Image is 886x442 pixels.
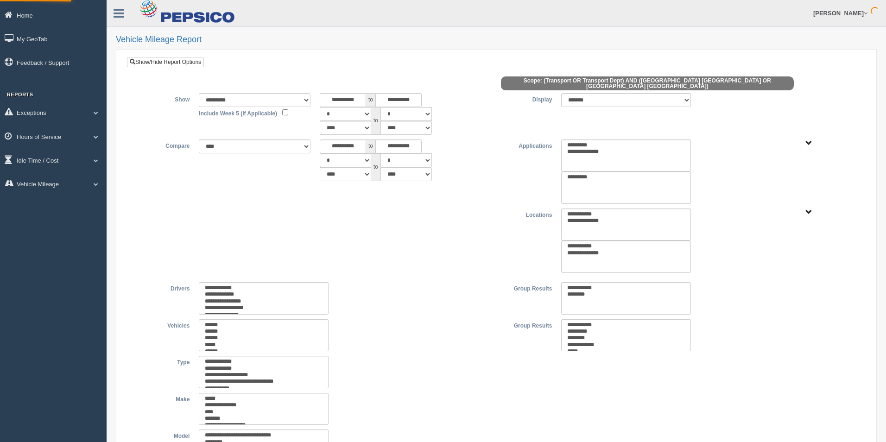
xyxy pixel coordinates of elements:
label: Include Week 5 (If Applicable) [199,107,277,118]
label: Display [496,93,557,104]
label: Applications [496,139,557,151]
span: to [366,139,375,153]
label: Make [134,393,194,404]
span: to [371,107,380,135]
span: Scope: (Transport OR Transport Dept) AND ([GEOGRAPHIC_DATA] [GEOGRAPHIC_DATA] OR [GEOGRAPHIC_DATA... [501,76,794,90]
label: Vehicles [134,319,194,330]
label: Group Results [496,282,557,293]
label: Compare [134,139,194,151]
h2: Vehicle Mileage Report [116,35,877,44]
label: Model [134,429,194,441]
label: Show [134,93,194,104]
span: to [371,153,380,181]
label: Locations [496,208,557,220]
a: Show/Hide Report Options [127,57,204,67]
label: Group Results [496,319,557,330]
label: Drivers [134,282,194,293]
span: to [366,93,375,107]
label: Type [134,356,194,367]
